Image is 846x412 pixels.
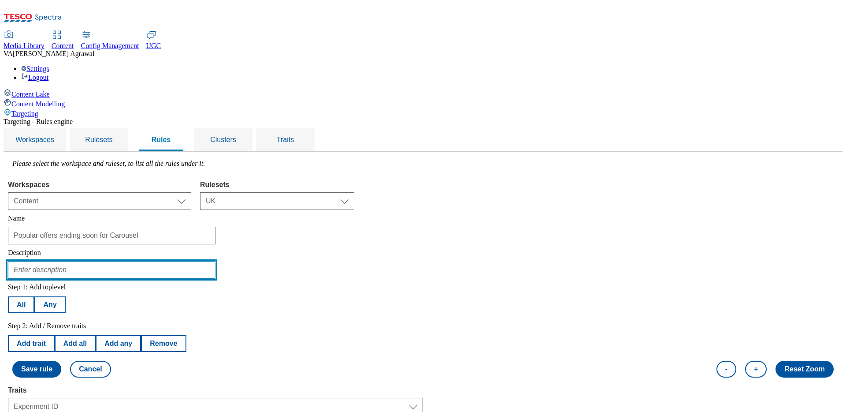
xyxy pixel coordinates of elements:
span: Traits [277,136,294,143]
span: VA [4,50,13,57]
button: Save rule [12,361,61,378]
button: Add all [55,335,96,352]
span: Config Management [81,42,139,49]
a: Content Modelling [4,98,842,108]
button: Reset Zoom [775,361,834,378]
button: All [8,296,34,313]
label: Step 1: Add toplevel [8,283,66,291]
a: Logout [21,74,48,81]
a: Settings [21,65,49,72]
span: Content Modelling [11,100,65,108]
button: Cancel [70,361,111,378]
input: Enter description [8,261,215,279]
a: Content Lake [4,89,842,98]
span: [PERSON_NAME] Agrawal [13,50,94,57]
button: + [745,361,767,378]
label: Workspaces [8,181,191,189]
a: Targeting [4,108,842,118]
span: Workspaces [15,136,54,143]
button: Add any [96,335,141,352]
span: Rules [152,136,171,143]
span: Content Lake [11,90,50,98]
input: Enter name [8,227,215,244]
label: Rulesets [200,181,354,189]
span: Targeting [11,110,38,117]
button: Remove [141,335,186,352]
a: UGC [146,31,161,50]
label: Please select the workspace and ruleset, to list all the rules under it. [12,160,205,167]
span: Media Library [4,42,45,49]
a: Config Management [81,31,139,50]
span: Content [52,42,74,49]
label: Name [8,214,25,222]
button: Any [34,296,65,313]
div: Targeting - Rules engine [4,118,842,126]
label: Traits [8,386,423,394]
a: Media Library [4,31,45,50]
label: Step 2: Add / Remove traits [8,322,86,330]
span: UGC [146,42,161,49]
button: Add trait [8,335,55,352]
span: Rulesets [85,136,112,143]
button: - [716,361,736,378]
span: Clusters [210,136,236,143]
label: Description [8,249,41,256]
a: Content [52,31,74,50]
